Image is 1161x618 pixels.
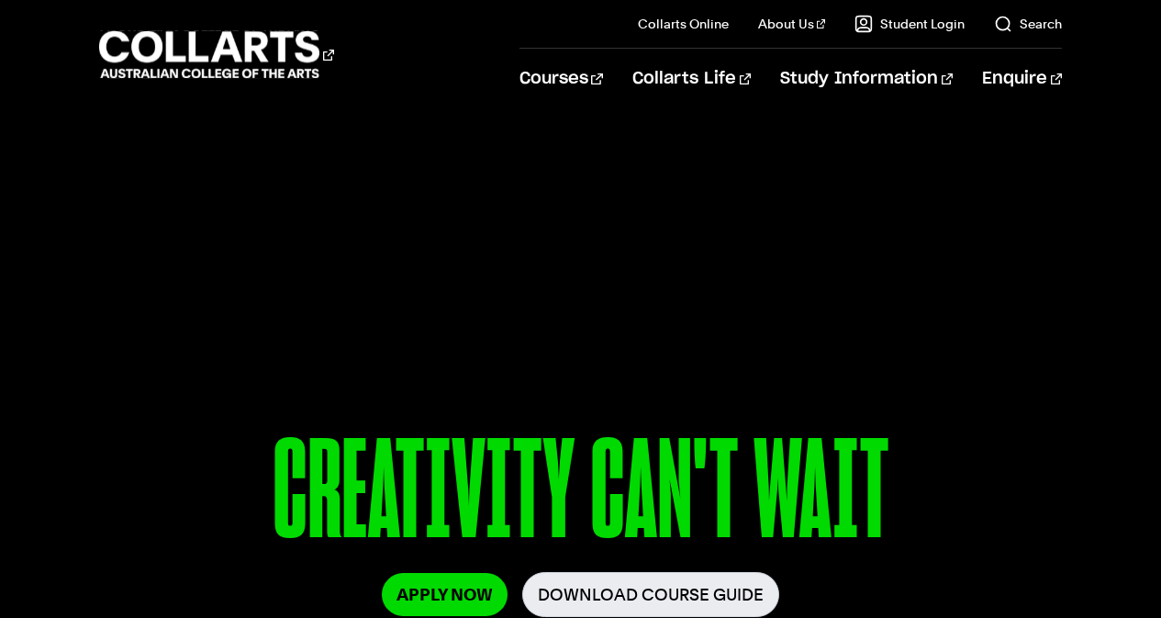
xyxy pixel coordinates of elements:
a: Search [994,15,1062,33]
a: About Us [758,15,826,33]
div: Go to homepage [99,28,334,81]
a: Collarts Life [632,49,751,109]
a: Apply Now [382,573,508,616]
a: Student Login [854,15,965,33]
a: Courses [519,49,603,109]
p: CREATIVITY CAN'T WAIT [99,421,1063,572]
a: Collarts Online [638,15,729,33]
a: Download Course Guide [522,572,779,617]
a: Study Information [780,49,953,109]
a: Enquire [982,49,1062,109]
